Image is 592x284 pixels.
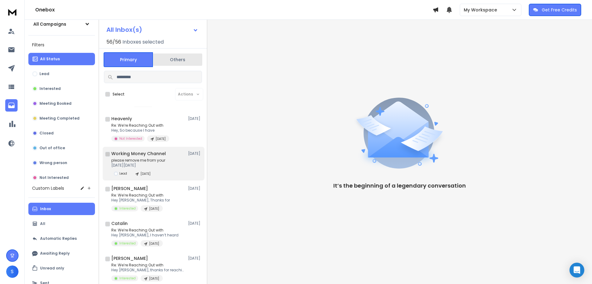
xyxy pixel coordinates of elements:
[28,53,95,65] button: All Status
[119,241,136,246] p: Interested
[40,221,45,226] p: All
[188,221,202,226] p: [DATE]
[32,185,64,191] h3: Custom Labels
[188,151,202,156] p: [DATE]
[39,71,49,76] p: Lead
[28,68,95,80] button: Lead
[529,4,581,16] button: Get Free Credits
[111,185,148,192] h1: [PERSON_NAME]
[104,52,153,67] button: Primary
[33,21,66,27] h1: All Campaigns
[111,268,185,273] p: Hey [PERSON_NAME], thanks for reaching
[111,128,169,133] p: Hey, So because I have
[28,18,95,30] button: All Campaigns
[39,101,72,106] p: Meeting Booked
[28,142,95,154] button: Out of office
[188,116,202,121] p: [DATE]
[6,6,18,18] img: logo
[28,172,95,184] button: Not Interested
[39,160,67,165] p: Wrong person
[111,193,170,198] p: Re: We’re Reaching Out with
[149,241,159,246] p: [DATE]
[6,265,18,278] button: S
[28,262,95,274] button: Unread only
[111,233,179,238] p: Hey [PERSON_NAME], I haven’t heard
[40,236,77,241] p: Automatic Replies
[40,206,51,211] p: Inbox
[111,116,132,122] h1: Heavenly
[28,157,95,169] button: Wrong person
[28,232,95,245] button: Automatic Replies
[28,127,95,139] button: Closed
[119,206,136,211] p: Interested
[141,172,150,176] p: [DATE]
[111,220,128,227] h1: Catalin
[111,198,170,203] p: Hey [PERSON_NAME], Thanks for
[106,38,121,46] span: 56 / 56
[28,83,95,95] button: Interested
[149,276,159,281] p: [DATE]
[149,206,159,211] p: [DATE]
[28,203,95,215] button: Inbox
[39,131,54,136] p: Closed
[39,146,65,150] p: Out of office
[40,266,64,271] p: Unread only
[113,92,125,97] label: Select
[464,7,499,13] p: My Workspace
[111,150,166,157] h1: Working Money Channel
[111,263,185,268] p: Re: We’re Reaching Out with
[111,163,165,168] p: [DATE][DATE]
[40,57,60,61] p: All Status
[106,27,142,33] h1: All Inbox(s)
[28,40,95,49] h3: Filters
[111,228,179,233] p: Re: We’re Reaching Out with
[111,158,165,163] p: please remove me from your
[111,255,148,261] h1: [PERSON_NAME]
[333,181,466,190] p: It’s the beginning of a legendary conversation
[153,53,202,66] button: Others
[39,86,61,91] p: Interested
[542,7,577,13] p: Get Free Credits
[119,171,127,176] p: Lead
[122,38,164,46] h3: Inboxes selected
[188,256,202,261] p: [DATE]
[28,247,95,260] button: Awaiting Reply
[28,112,95,125] button: Meeting Completed
[569,263,584,278] div: Open Intercom Messenger
[35,6,433,14] h1: Onebox
[188,186,202,191] p: [DATE]
[119,136,142,141] p: Not Interested
[40,251,70,256] p: Awaiting Reply
[28,218,95,230] button: All
[39,116,80,121] p: Meeting Completed
[111,123,169,128] p: Re: We’re Reaching Out with
[28,97,95,110] button: Meeting Booked
[39,175,69,180] p: Not Interested
[101,23,203,36] button: All Inbox(s)
[156,137,166,141] p: [DATE]
[119,276,136,281] p: Interested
